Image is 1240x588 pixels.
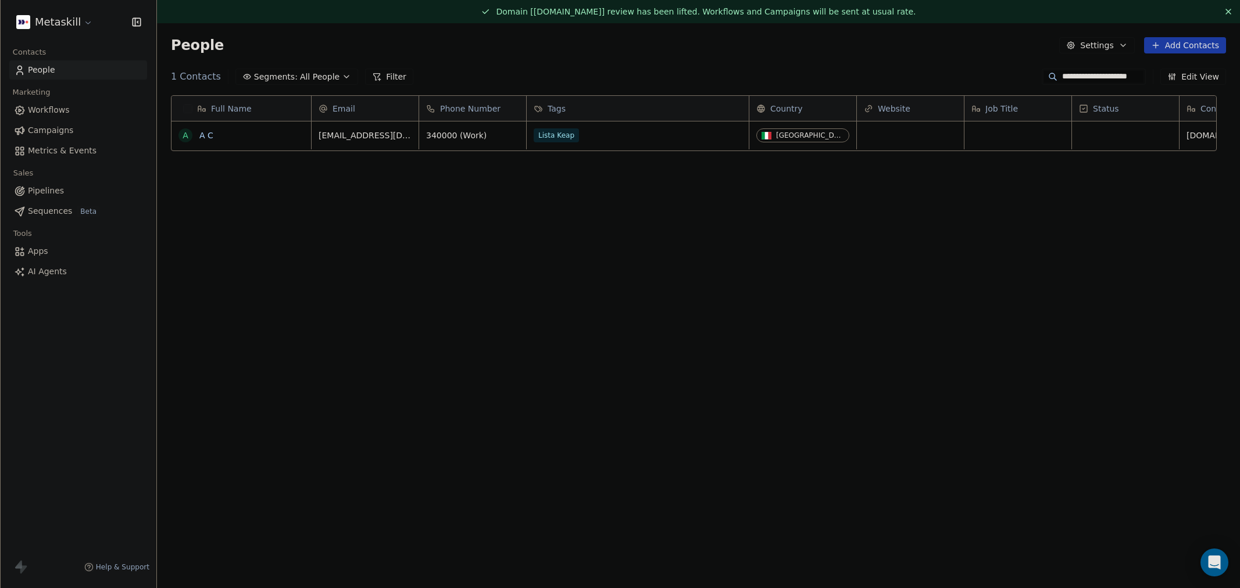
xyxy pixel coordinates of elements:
[171,121,312,586] div: grid
[28,145,97,157] span: Metrics & Events
[9,181,147,200] a: Pipelines
[28,205,72,217] span: Sequences
[1072,96,1179,121] div: Status
[28,266,67,278] span: AI Agents
[419,96,526,121] div: Phone Number
[35,15,81,30] span: Metaskill
[8,164,38,182] span: Sales
[9,262,147,281] a: AI Agents
[1144,37,1226,53] button: Add Contacts
[333,103,355,114] span: Email
[84,562,149,572] a: Help & Support
[300,71,340,83] span: All People
[16,15,30,29] img: AVATAR%20METASKILL%20-%20Colori%20Positivo.png
[77,206,100,217] span: Beta
[96,562,149,572] span: Help & Support
[776,131,844,139] div: [GEOGRAPHIC_DATA]
[1059,37,1134,53] button: Settings
[8,84,55,101] span: Marketing
[319,130,412,141] span: [EMAIL_ADDRESS][DOMAIN_NAME]
[28,104,70,116] span: Workflows
[199,131,213,140] a: A C
[9,202,147,221] a: SequencesBeta
[1093,103,1119,114] span: Status
[527,96,749,121] div: Tags
[440,103,501,114] span: Phone Number
[770,103,803,114] span: Country
[365,69,413,85] button: Filter
[1200,548,1228,576] div: Open Intercom Messenger
[426,130,519,141] span: 340000 (Work)
[28,64,55,76] span: People
[964,96,1071,121] div: Job Title
[28,245,48,257] span: Apps
[548,103,566,114] span: Tags
[171,96,311,121] div: Full Name
[9,60,147,80] a: People
[211,103,252,114] span: Full Name
[171,70,221,84] span: 1 Contacts
[9,141,147,160] a: Metrics & Events
[8,44,51,61] span: Contacts
[496,7,916,16] span: Domain [[DOMAIN_NAME]] review has been lifted. Workflows and Campaigns will be sent at usual rate.
[749,96,856,121] div: Country
[28,124,73,137] span: Campaigns
[14,12,95,32] button: Metaskill
[171,37,224,54] span: People
[1160,69,1226,85] button: Edit View
[183,130,188,142] div: A
[8,225,37,242] span: Tools
[312,96,419,121] div: Email
[534,128,579,142] span: Lista Keap
[9,101,147,120] a: Workflows
[254,71,298,83] span: Segments:
[857,96,964,121] div: Website
[9,121,147,140] a: Campaigns
[985,103,1018,114] span: Job Title
[878,103,910,114] span: Website
[28,185,64,197] span: Pipelines
[9,242,147,261] a: Apps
